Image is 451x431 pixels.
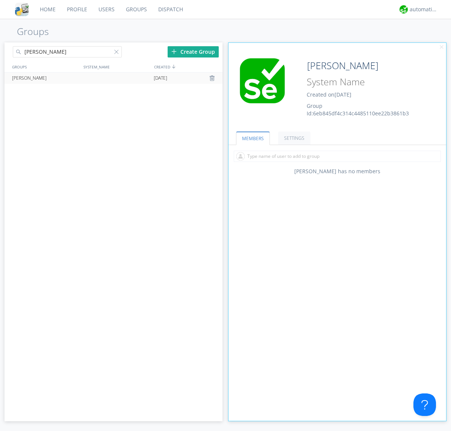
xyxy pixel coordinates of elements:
span: [DATE] [334,91,351,98]
img: 8e5be6e1698949efa4f09a25b72e8785 [234,58,291,103]
a: SETTINGS [278,132,310,145]
div: GROUPS [10,61,80,72]
input: Type name of user to add to group [234,151,441,162]
span: Created on [307,91,351,98]
a: [PERSON_NAME][DATE] [5,73,222,84]
div: CREATED [152,61,223,72]
input: Group Name [304,58,425,73]
a: MEMBERS [236,132,270,145]
img: cancel.svg [439,45,444,50]
img: plus.svg [171,49,177,54]
div: automation+atlas [410,6,438,13]
div: Create Group [168,46,219,57]
span: [DATE] [154,73,167,84]
input: System Name [304,75,425,89]
div: [PERSON_NAME] has no members [229,168,446,175]
input: Search groups [13,46,122,57]
span: Group Id: 6eb845df4c314c4485110ee22b3861b3 [307,102,409,117]
div: SYSTEM_NAME [82,61,152,72]
iframe: Toggle Customer Support [413,393,436,416]
div: [PERSON_NAME] [10,73,80,84]
img: d2d01cd9b4174d08988066c6d424eccd [400,5,408,14]
img: cddb5a64eb264b2086981ab96f4c1ba7 [15,3,29,16]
